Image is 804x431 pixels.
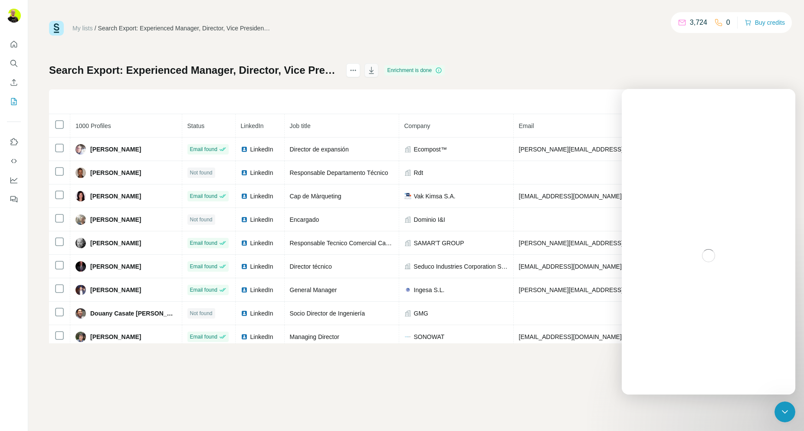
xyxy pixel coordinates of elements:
[414,332,445,341] span: SONOWAT
[241,193,248,200] img: LinkedIn logo
[75,191,86,201] img: Avatar
[250,192,273,201] span: LinkedIn
[414,145,447,154] span: Ecompost™
[75,214,86,225] img: Avatar
[241,333,248,340] img: LinkedIn logo
[90,239,141,247] span: [PERSON_NAME]
[190,192,217,200] span: Email found
[414,168,423,177] span: Rdt
[75,168,86,178] img: Avatar
[384,65,445,76] div: Enrichment is done
[90,332,141,341] span: [PERSON_NAME]
[519,240,672,247] span: [PERSON_NAME][EMAIL_ADDRESS][DOMAIN_NAME]
[241,122,264,129] span: LinkedIn
[95,24,96,33] li: /
[72,25,93,32] a: My lists
[404,122,430,129] span: Company
[241,286,248,293] img: LinkedIn logo
[726,17,730,28] p: 0
[622,89,795,395] iframe: Intercom live chat
[414,309,428,318] span: GMG
[250,309,273,318] span: LinkedIn
[290,286,337,293] span: General Manager
[90,309,177,318] span: Douany Casate [PERSON_NAME]
[250,168,273,177] span: LinkedIn
[250,262,273,271] span: LinkedIn
[190,286,217,294] span: Email found
[75,261,86,272] img: Avatar
[190,239,217,247] span: Email found
[241,169,248,176] img: LinkedIn logo
[7,56,21,71] button: Search
[250,332,273,341] span: LinkedIn
[90,192,141,201] span: [PERSON_NAME]
[7,134,21,150] button: Use Surfe on LinkedIn
[98,24,272,33] div: Search Export: Experienced Manager, Director, Vice President, CXO, Owner / Partner, [GEOGRAPHIC_D...
[90,262,141,271] span: [PERSON_NAME]
[290,216,319,223] span: Encargado
[745,16,785,29] button: Buy credits
[250,286,273,294] span: LinkedIn
[241,216,248,223] img: LinkedIn logo
[346,63,360,77] button: actions
[241,310,248,317] img: LinkedIn logo
[90,215,141,224] span: [PERSON_NAME]
[250,145,273,154] span: LinkedIn
[7,36,21,52] button: Quick start
[190,145,217,153] span: Email found
[241,146,248,153] img: LinkedIn logo
[414,192,456,201] span: Vak Kimsa S.A.
[75,144,86,155] img: Avatar
[690,17,707,28] p: 3,724
[241,240,248,247] img: LinkedIn logo
[404,286,411,293] img: company-logo
[404,193,411,200] img: company-logo
[290,333,339,340] span: Managing Director
[190,309,213,317] span: Not found
[413,262,508,271] span: Seduco Industries Corporation S.A.
[241,263,248,270] img: LinkedIn logo
[290,263,332,270] span: Director técnico
[75,122,111,129] span: 1000 Profiles
[190,263,217,270] span: Email found
[49,21,64,36] img: Surfe Logo
[414,215,445,224] span: Dominio I&I
[7,191,21,207] button: Feedback
[75,238,86,248] img: Avatar
[190,333,217,341] span: Email found
[187,122,205,129] span: Status
[75,308,86,319] img: Avatar
[404,333,411,340] img: company-logo
[250,239,273,247] span: LinkedIn
[774,401,795,422] iframe: Intercom live chat
[519,286,672,293] span: [PERSON_NAME][EMAIL_ADDRESS][DOMAIN_NAME]
[90,168,141,177] span: [PERSON_NAME]
[519,193,622,200] span: [EMAIL_ADDRESS][DOMAIN_NAME]
[250,215,273,224] span: LinkedIn
[290,193,341,200] span: Cap de Màrqueting
[7,94,21,109] button: My lists
[75,285,86,295] img: Avatar
[7,9,21,23] img: Avatar
[90,286,141,294] span: [PERSON_NAME]
[414,239,464,247] span: SAMAR'T GROUP
[190,169,213,177] span: Not found
[290,240,403,247] span: Responsable Tecnico Comercial Cataluña
[519,146,672,153] span: [PERSON_NAME][EMAIL_ADDRESS][DOMAIN_NAME]
[290,122,311,129] span: Job title
[190,216,213,224] span: Not found
[75,332,86,342] img: Avatar
[290,310,365,317] span: Socio Director de Ingeniería
[290,169,388,176] span: Responsable Departamento Técnico
[49,63,338,77] h1: Search Export: Experienced Manager, Director, Vice President, CXO, Owner / Partner, [GEOGRAPHIC_D...
[90,145,141,154] span: [PERSON_NAME]
[519,263,622,270] span: [EMAIL_ADDRESS][DOMAIN_NAME]
[519,333,622,340] span: [EMAIL_ADDRESS][DOMAIN_NAME]
[7,153,21,169] button: Use Surfe API
[519,122,534,129] span: Email
[7,75,21,90] button: Enrich CSV
[414,286,445,294] span: Ingesa S.L.
[290,146,349,153] span: Director de expansión
[7,172,21,188] button: Dashboard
